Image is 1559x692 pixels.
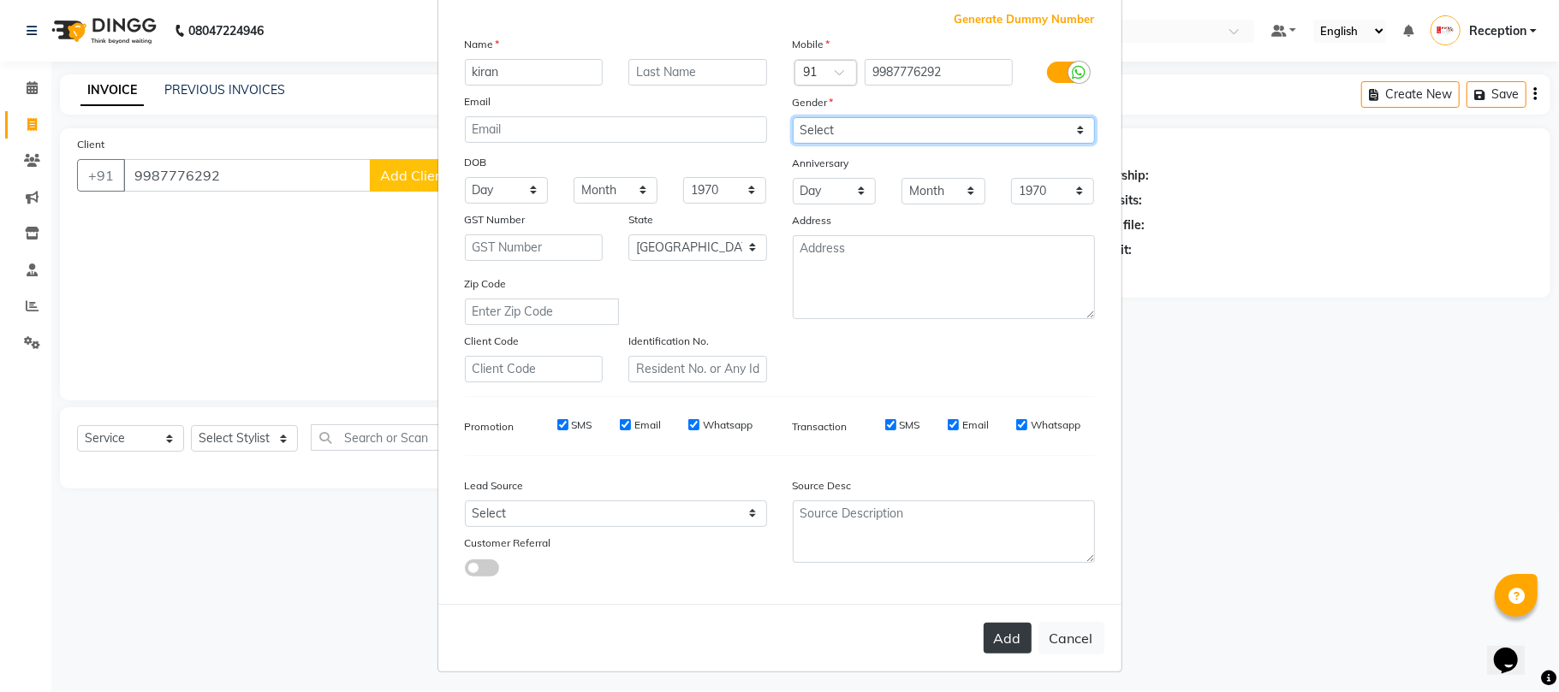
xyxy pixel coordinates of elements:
label: Whatsapp [703,417,753,433]
label: Zip Code [465,276,507,292]
label: Email [465,94,491,109]
label: Email [962,417,989,433]
label: Whatsapp [1031,417,1080,433]
label: Source Desc [793,478,852,494]
label: Customer Referral [465,535,551,551]
label: SMS [572,417,592,433]
label: Identification No. [628,334,709,349]
label: Client Code [465,334,520,349]
label: Address [793,213,832,228]
label: Anniversary [793,156,849,171]
input: Client Code [465,356,604,382]
label: State [628,212,653,228]
input: Enter Zip Code [465,299,619,325]
label: Gender [793,95,834,110]
label: Email [634,417,661,433]
input: Resident No. or Any Id [628,356,767,382]
input: Email [465,116,767,143]
label: DOB [465,155,487,170]
label: Name [465,37,500,52]
input: Mobile [865,59,1013,86]
label: GST Number [465,212,526,228]
label: Promotion [465,419,515,435]
input: Last Name [628,59,767,86]
label: Mobile [793,37,830,52]
input: First Name [465,59,604,86]
label: Lead Source [465,478,524,494]
input: GST Number [465,234,604,261]
label: Transaction [793,419,848,435]
label: SMS [900,417,920,433]
button: Add [984,623,1032,654]
span: Generate Dummy Number [955,11,1095,28]
button: Cancel [1038,622,1104,654]
iframe: chat widget [1487,624,1542,675]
